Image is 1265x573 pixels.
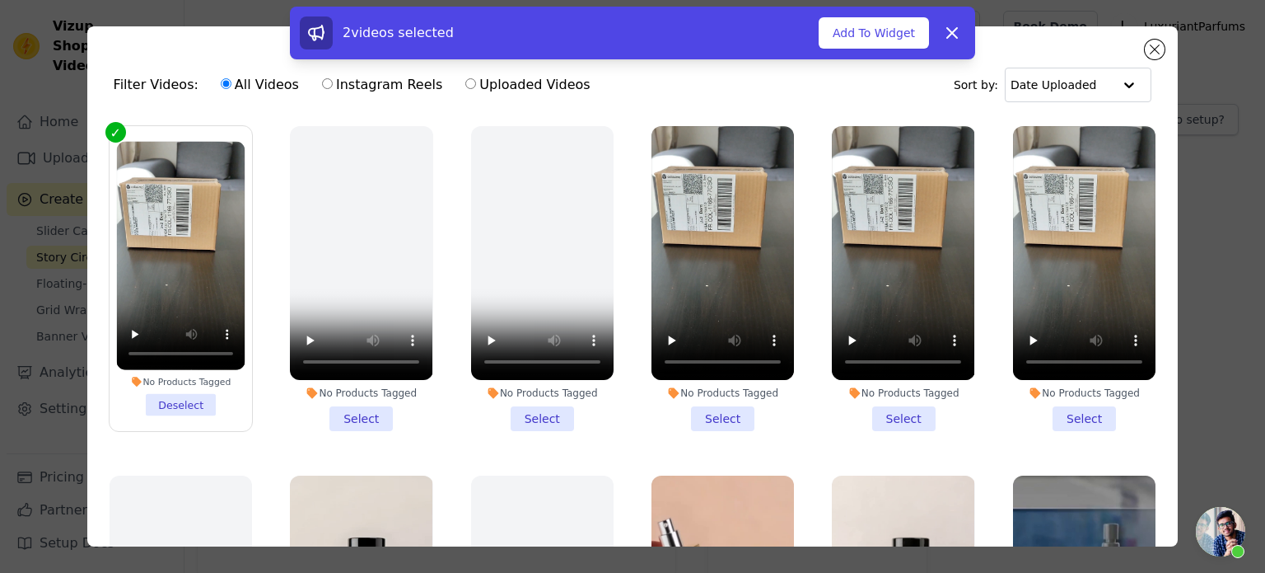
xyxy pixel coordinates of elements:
div: Sort by: [954,68,1152,102]
label: Instagram Reels [321,74,443,96]
button: Add To Widget [819,17,929,49]
label: All Videos [220,74,300,96]
a: Ouvrir le chat [1196,507,1245,557]
div: No Products Tagged [832,387,974,400]
div: No Products Tagged [471,387,614,400]
div: No Products Tagged [290,387,432,400]
div: Filter Videos: [114,66,600,104]
div: No Products Tagged [1013,387,1155,400]
div: No Products Tagged [651,387,794,400]
label: Uploaded Videos [464,74,590,96]
span: 2 videos selected [343,25,454,40]
div: No Products Tagged [116,376,245,387]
